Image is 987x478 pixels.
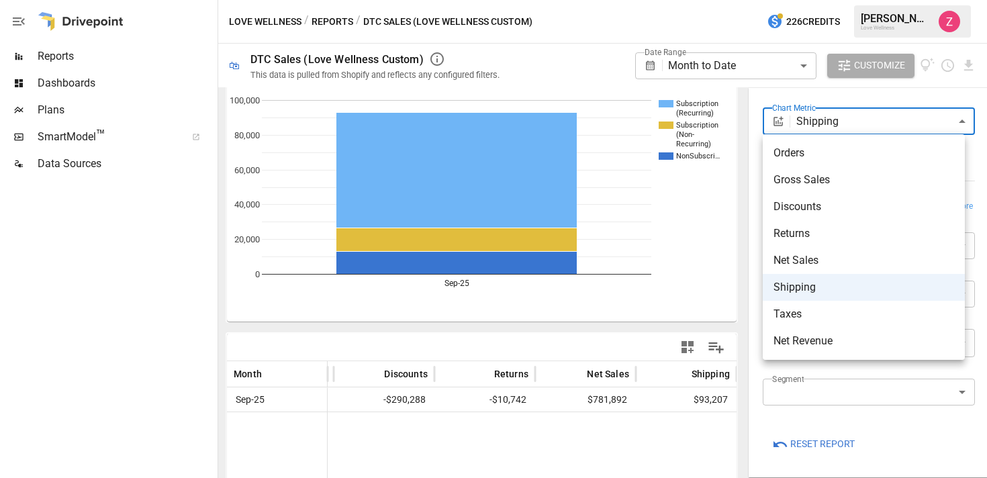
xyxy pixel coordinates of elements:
[773,279,954,295] span: Shipping
[773,226,954,242] span: Returns
[773,145,954,161] span: Orders
[773,199,954,215] span: Discounts
[773,306,954,322] span: Taxes
[773,333,954,349] span: Net Revenue
[773,252,954,269] span: Net Sales
[773,172,954,188] span: Gross Sales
